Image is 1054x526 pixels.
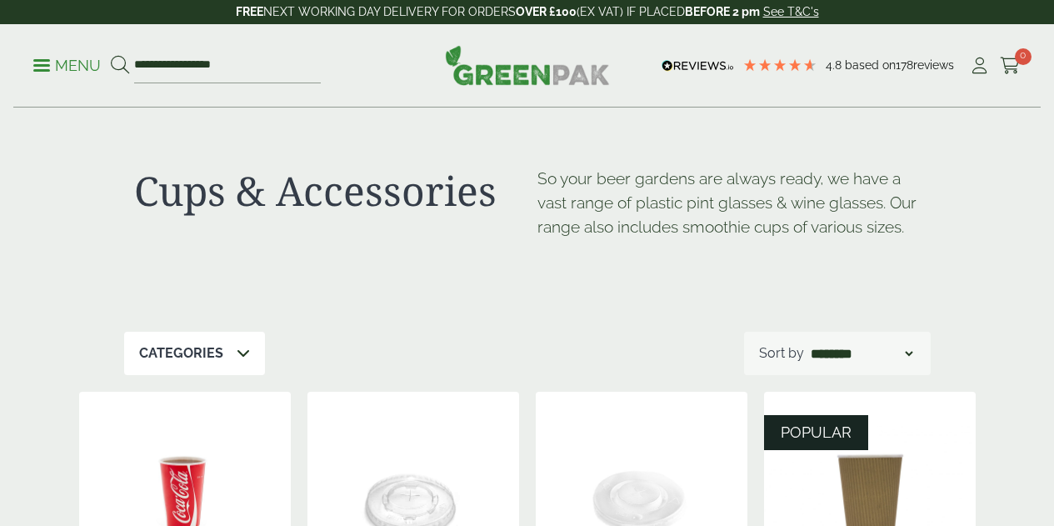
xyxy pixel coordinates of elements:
[662,60,734,72] img: REVIEWS.io
[826,58,845,72] span: 4.8
[134,167,517,215] h1: Cups & Accessories
[1000,53,1021,78] a: 0
[1000,58,1021,74] i: Cart
[33,56,101,73] a: Menu
[1015,48,1032,65] span: 0
[759,343,804,363] p: Sort by
[139,343,223,363] p: Categories
[807,343,916,363] select: Shop order
[236,5,263,18] strong: FREE
[763,5,819,18] a: See T&C's
[845,58,896,72] span: Based on
[33,56,101,76] p: Menu
[685,5,760,18] strong: BEFORE 2 pm
[969,58,990,74] i: My Account
[781,423,852,441] span: POPULAR
[742,58,817,73] div: 4.78 Stars
[896,58,913,72] span: 178
[516,5,577,18] strong: OVER £100
[913,58,954,72] span: reviews
[537,167,921,238] p: So your beer gardens are always ready, we have a vast range of plastic pint glasses & wine glasse...
[445,45,610,85] img: GreenPak Supplies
